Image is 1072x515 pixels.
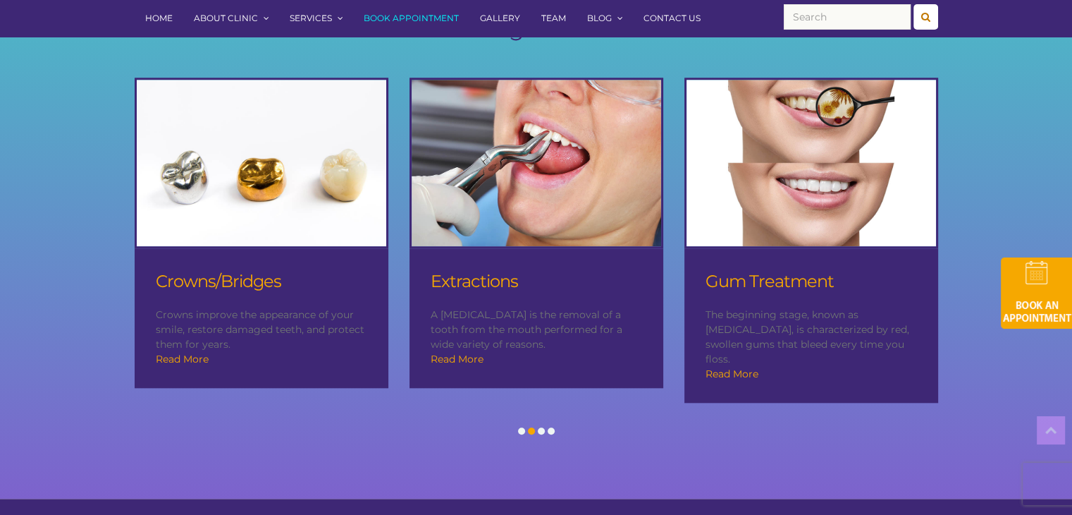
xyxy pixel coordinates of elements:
[156,271,281,291] a: Crowns/Bridges
[1037,416,1065,444] a: Top
[706,368,758,380] a: Read More
[156,353,209,365] a: Read More
[684,248,938,403] div: The beginning stage, known as [MEDICAL_DATA], is characterized by red, swollen gums that bleed ev...
[135,248,388,388] div: Crowns improve the appearance of your smile, restore damaged teeth, and protect them for years.
[784,4,911,30] input: Search
[706,271,834,291] a: Gum Treatment
[1001,257,1072,329] img: book-an-appointment-hod-gld.png
[431,271,518,291] a: Extractions
[409,248,663,388] div: A [MEDICAL_DATA] is the removal of a tooth from the mouth performed for a wide variety of reasons.
[431,353,483,365] a: Read More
